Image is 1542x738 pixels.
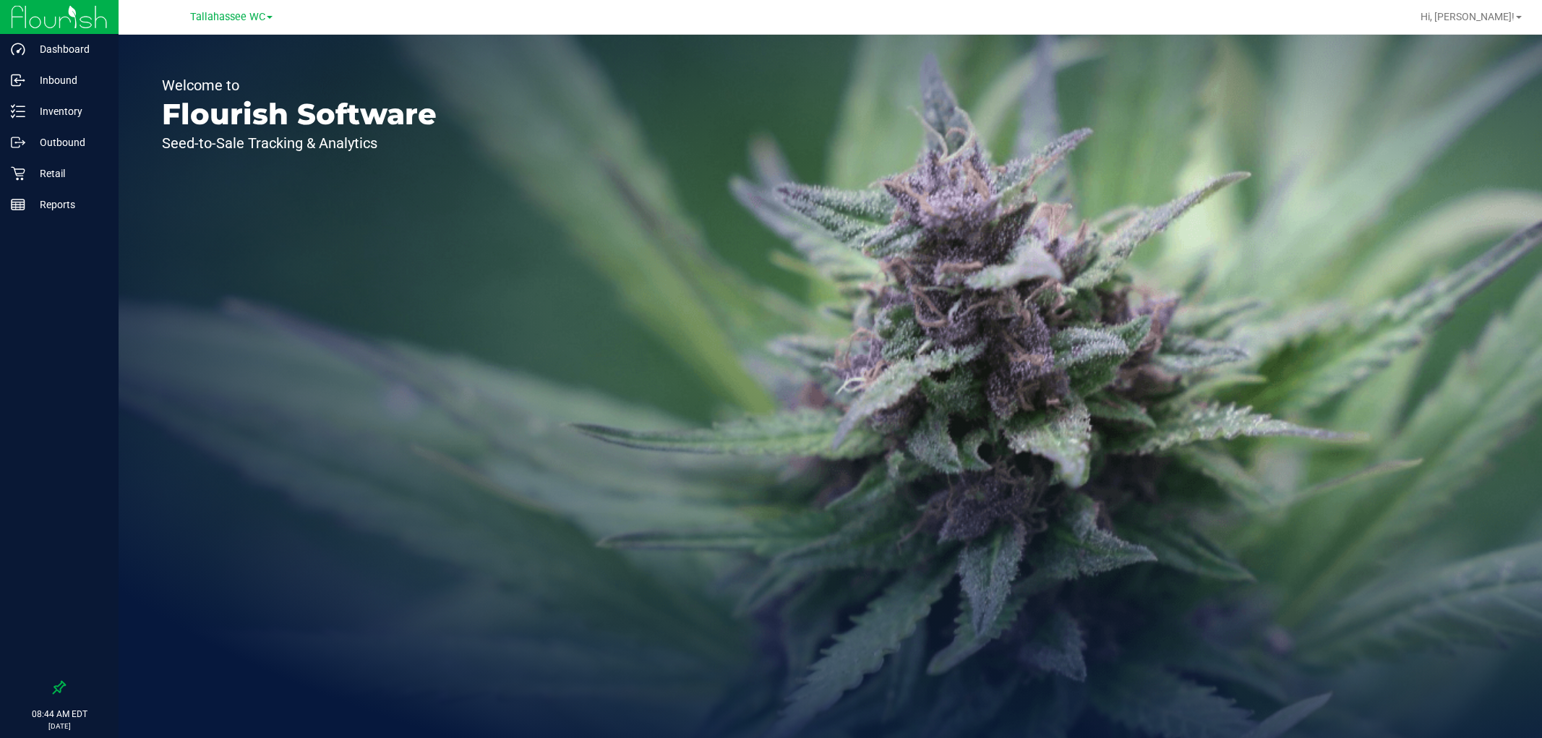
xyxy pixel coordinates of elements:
inline-svg: Retail [11,166,25,181]
span: Hi, [PERSON_NAME]! [1421,11,1515,22]
p: Retail [25,165,112,182]
p: Inventory [25,103,112,120]
p: [DATE] [7,721,112,731]
iframe: Resource center unread badge [43,620,60,638]
p: Flourish Software [162,100,437,129]
p: Seed-to-Sale Tracking & Analytics [162,136,437,150]
inline-svg: Reports [11,197,25,212]
p: Dashboard [25,40,112,58]
span: Tallahassee WC [190,11,265,23]
inline-svg: Inventory [11,104,25,119]
inline-svg: Outbound [11,135,25,150]
inline-svg: Inbound [11,73,25,87]
p: Welcome to [162,78,437,93]
p: Inbound [25,72,112,89]
p: Reports [25,196,112,213]
p: 08:44 AM EDT [7,708,112,721]
iframe: Resource center [14,622,58,666]
label: Pin the sidebar to full width on large screens [52,680,67,695]
p: Outbound [25,134,112,151]
inline-svg: Dashboard [11,42,25,56]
